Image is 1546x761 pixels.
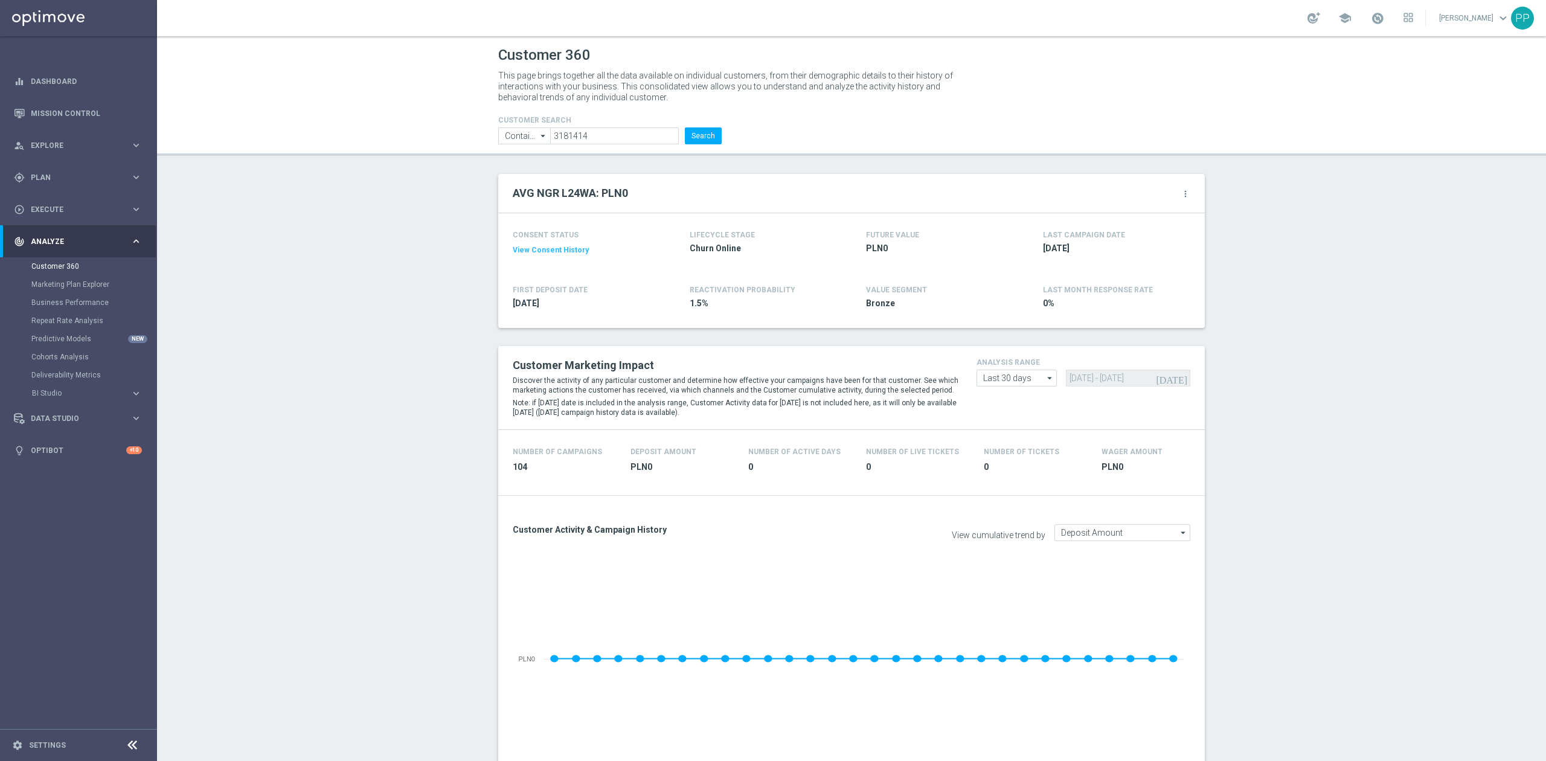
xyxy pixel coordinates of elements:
[12,740,23,751] i: settings
[952,530,1045,541] label: View cumulative trend by
[31,330,156,348] div: Predictive Models
[130,236,142,247] i: keyboard_arrow_right
[1181,189,1190,199] i: more_vert
[14,65,142,97] div: Dashboard
[866,448,959,456] h4: Number Of Live Tickets
[31,388,143,398] button: BI Studio keyboard_arrow_right
[498,116,722,124] h4: CUSTOMER SEARCH
[550,127,679,144] input: Enter CID, Email, name or phone
[31,316,126,326] a: Repeat Rate Analysis
[977,358,1190,367] h4: analysis range
[31,294,156,312] div: Business Performance
[866,298,1007,309] span: Bronze
[498,127,550,144] input: Contains
[748,448,841,456] h4: Number of Active Days
[1338,11,1352,25] span: school
[14,204,130,215] div: Execute
[13,414,143,423] button: Data Studio keyboard_arrow_right
[866,286,927,294] h4: VALUE SEGMENT
[13,205,143,214] button: play_circle_outline Execute keyboard_arrow_right
[1438,9,1511,27] a: [PERSON_NAME]keyboard_arrow_down
[31,366,156,384] div: Deliverability Metrics
[14,236,130,247] div: Analyze
[1043,286,1153,294] span: LAST MONTH RESPONSE RATE
[1102,448,1163,456] h4: Wager Amount
[13,446,143,455] button: lightbulb Optibot +10
[630,461,734,473] span: PLN0
[32,390,130,397] div: BI Studio
[29,742,66,749] a: Settings
[14,236,25,247] i: track_changes
[31,415,130,422] span: Data Studio
[1102,461,1205,473] span: PLN0
[513,524,842,535] h3: Customer Activity & Campaign History
[31,262,126,271] a: Customer 360
[537,128,550,144] i: arrow_drop_down
[513,398,958,417] p: Note: if [DATE] date is included in the analysis range, Customer Activity data for [DATE] is not ...
[13,77,143,86] button: equalizer Dashboard
[1043,243,1184,254] span: 2025-09-05
[513,245,589,255] button: View Consent History
[513,231,654,239] h4: CONSENT STATUS
[14,140,25,151] i: person_search
[31,280,126,289] a: Marketing Plan Explorer
[690,243,831,254] span: Churn Online
[866,243,1007,254] span: PLN0
[977,370,1057,387] input: analysis range
[518,655,535,663] text: PLN0
[984,461,1087,473] span: 0
[1496,11,1510,25] span: keyboard_arrow_down
[513,298,654,309] span: 2024-09-12
[130,140,142,151] i: keyboard_arrow_right
[14,172,25,183] i: gps_fixed
[984,448,1059,456] h4: Number Of Tickets
[513,461,616,473] span: 104
[31,312,156,330] div: Repeat Rate Analysis
[31,334,126,344] a: Predictive Models
[14,434,142,466] div: Optibot
[31,257,156,275] div: Customer 360
[685,127,722,144] button: Search
[31,298,126,307] a: Business Performance
[513,286,588,294] h4: FIRST DEPOSIT DATE
[126,446,142,454] div: +10
[130,172,142,183] i: keyboard_arrow_right
[1044,370,1056,386] i: arrow_drop_down
[31,174,130,181] span: Plan
[13,173,143,182] button: gps_fixed Plan keyboard_arrow_right
[31,384,156,402] div: BI Studio
[128,335,147,343] div: NEW
[13,237,143,246] div: track_changes Analyze keyboard_arrow_right
[130,204,142,215] i: keyboard_arrow_right
[14,445,25,456] i: lightbulb
[513,448,602,456] h4: Number of Campaigns
[690,286,795,294] span: REACTIVATION PROBABILITY
[31,370,126,380] a: Deliverability Metrics
[1043,231,1125,239] h4: LAST CAMPAIGN DATE
[130,388,142,399] i: keyboard_arrow_right
[748,461,852,473] span: 0
[513,376,958,395] p: Discover the activity of any particular customer and determine how effective your campaigns have ...
[31,238,130,245] span: Analyze
[14,140,130,151] div: Explore
[14,97,142,129] div: Mission Control
[630,448,696,456] h4: Deposit Amount
[13,141,143,150] button: person_search Explore keyboard_arrow_right
[498,70,963,103] p: This page brings together all the data available on individual customers, from their demographic ...
[513,358,958,373] h2: Customer Marketing Impact
[31,206,130,213] span: Execute
[14,413,130,424] div: Data Studio
[1043,298,1184,309] span: 0%
[14,172,130,183] div: Plan
[14,76,25,87] i: equalizer
[498,47,1205,64] h1: Customer 360
[31,97,142,129] a: Mission Control
[130,413,142,424] i: keyboard_arrow_right
[31,275,156,294] div: Marketing Plan Explorer
[513,186,628,201] h2: AVG NGR L24WA: PLN0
